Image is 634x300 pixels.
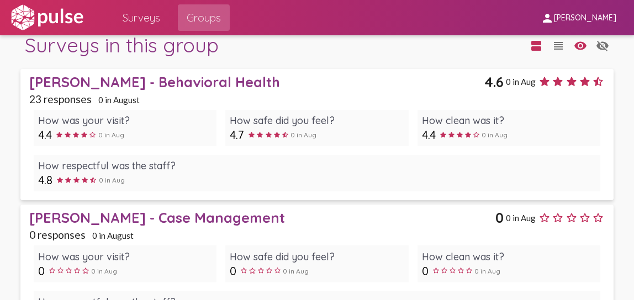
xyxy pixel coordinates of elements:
[9,4,85,31] img: white-logo.svg
[38,250,212,263] div: How was your visit?
[38,128,52,142] span: 4.4
[38,264,45,278] span: 0
[506,213,536,223] span: 0 in Aug
[29,209,495,226] div: [PERSON_NAME] - Case Management
[187,8,221,28] span: Groups
[569,34,591,56] button: language
[98,131,124,139] span: 0 in Aug
[230,250,404,263] div: How safe did you feel?
[29,93,92,105] span: 23 responses
[91,267,117,275] span: 0 in Aug
[20,69,614,200] a: [PERSON_NAME] - Behavioral Health4.60 in Aug23 responses0 in AugustHow was your visit?4.40 in Aug...
[506,77,536,87] span: 0 in Aug
[532,7,625,28] button: [PERSON_NAME]
[38,159,596,172] div: How respectful was the staff?
[574,39,587,52] mat-icon: language
[484,73,504,90] span: 4.6
[474,267,500,275] span: 0 in Aug
[230,264,236,278] span: 0
[230,114,404,127] div: How safe did you feel?
[230,128,244,142] span: 4.7
[547,34,569,56] button: language
[495,209,504,226] span: 0
[25,33,219,57] span: Surveys in this group
[290,131,316,139] span: 0 in Aug
[123,8,160,28] span: Surveys
[29,73,484,90] div: [PERSON_NAME] - Behavioral Health
[591,34,614,56] button: language
[530,39,543,52] mat-icon: language
[38,173,52,187] span: 4.8
[283,267,309,275] span: 0 in Aug
[29,228,86,241] span: 0 responses
[541,12,554,25] mat-icon: person
[596,39,609,52] mat-icon: language
[92,231,134,240] span: 0 in August
[422,250,596,263] div: How clean was it?
[482,131,508,139] span: 0 in Aug
[38,114,212,127] div: How was your visit?
[99,176,125,184] span: 0 in Aug
[552,39,565,52] mat-icon: language
[525,34,547,56] button: language
[178,4,230,31] a: Groups
[98,95,140,105] span: 0 in August
[422,128,436,142] span: 4.4
[114,4,169,31] a: Surveys
[422,114,596,127] div: How clean was it?
[554,13,616,23] span: [PERSON_NAME]
[422,264,429,278] span: 0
